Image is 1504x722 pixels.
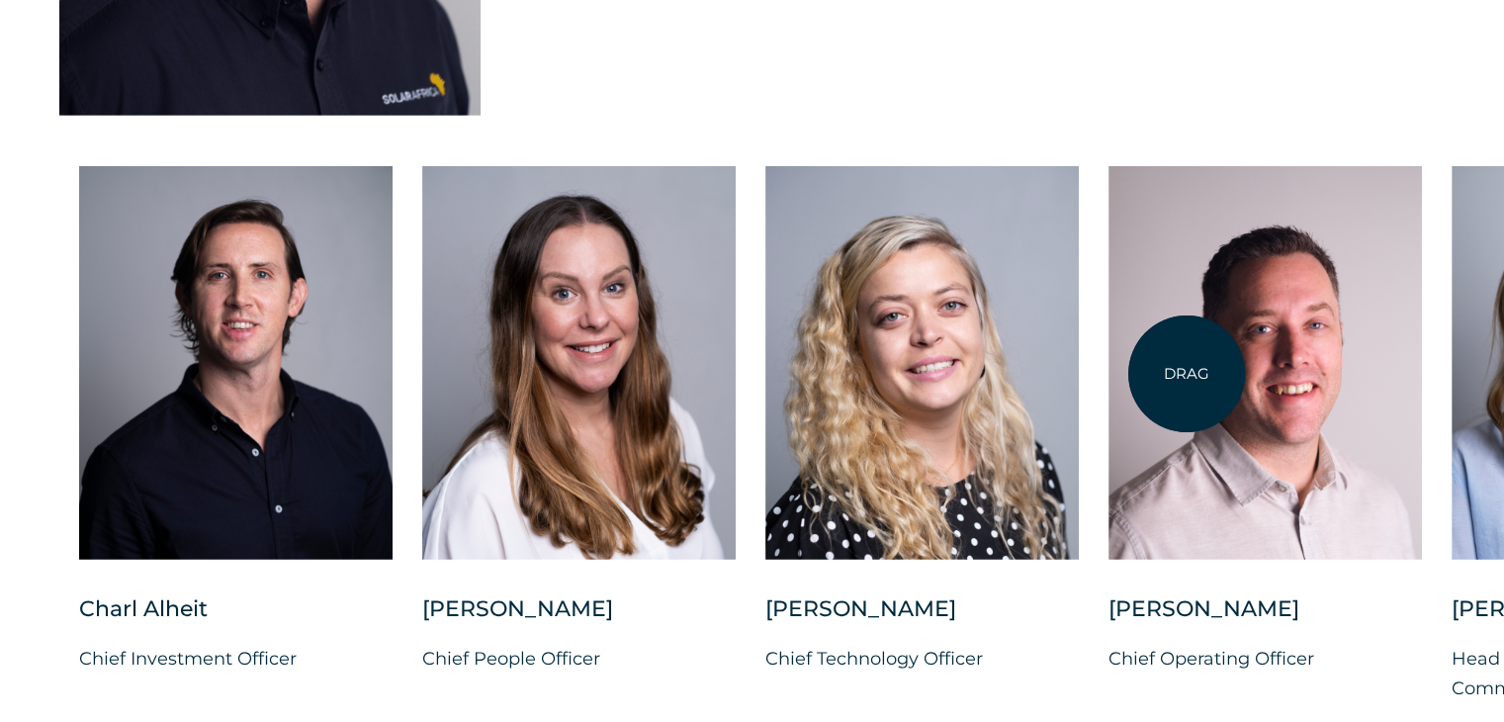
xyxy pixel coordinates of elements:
p: Chief Operating Officer [1108,644,1422,674]
p: Chief Technology Officer [765,644,1079,674]
div: Charl Alheit [79,594,393,644]
p: Chief Investment Officer [79,644,393,674]
div: [PERSON_NAME] [765,594,1079,644]
p: Chief People Officer [422,644,736,674]
div: [PERSON_NAME] [422,594,736,644]
div: [PERSON_NAME] [1108,594,1422,644]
